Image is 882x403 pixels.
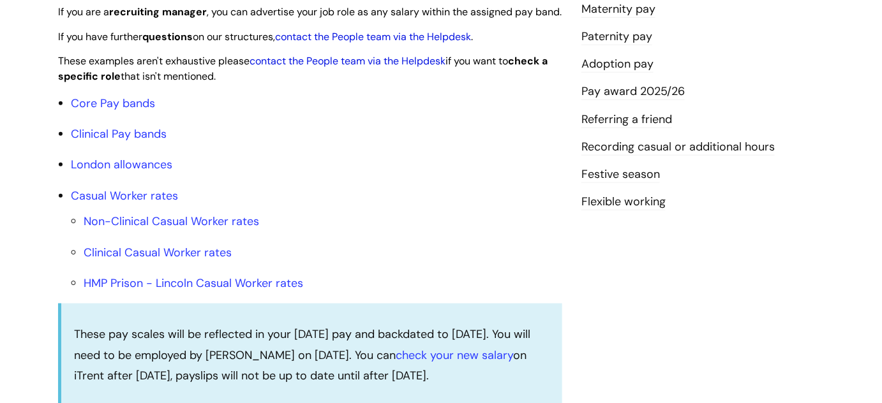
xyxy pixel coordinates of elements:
a: Paternity pay [581,29,652,45]
a: Clinical Casual Worker rates [84,245,232,260]
a: Festive season [581,166,660,183]
a: contact the People team via the Helpdesk [275,30,471,43]
a: Pay award 2025/26 [581,84,685,100]
a: Core Pay bands [71,96,155,111]
strong: recruiting manager [109,5,207,18]
a: Clinical Pay bands [71,126,167,142]
span: If you are a , you can advertise your job role as any salary within the assigned pay band. [58,5,562,18]
a: London allowances [71,157,172,172]
p: These pay scales will be reflected in your [DATE] pay and backdated to [DATE]. You will need to b... [74,324,549,386]
a: contact the People team via the Helpdesk [250,54,445,68]
a: Flexible working [581,194,666,210]
strong: questions [142,30,193,43]
a: check your new salary [396,348,513,363]
a: Non-Clinical Casual Worker rates [84,214,259,229]
a: Adoption pay [581,56,654,73]
a: Referring a friend [581,112,672,128]
span: If you have further on our structures, . [58,30,473,43]
a: Maternity pay [581,1,655,18]
span: These examples aren't exhaustive please if you want to that isn't mentioned. [58,54,548,84]
a: Casual Worker rates [71,188,178,203]
a: Recording casual or additional hours [581,139,775,156]
a: HMP Prison - Lincoln Casual Worker rates [84,275,303,291]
